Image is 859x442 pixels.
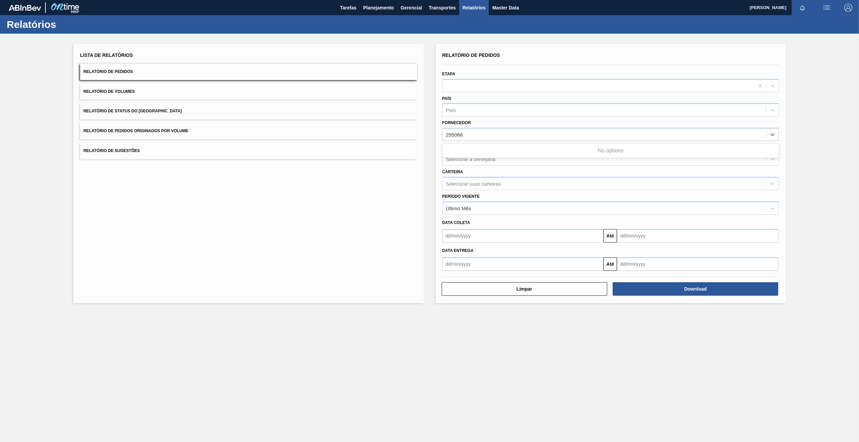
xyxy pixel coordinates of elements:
[442,257,604,271] input: dd/mm/yyyy
[446,181,501,186] div: Selecione suas carteiras
[442,282,607,296] button: Limpar
[844,4,852,12] img: Logout
[80,64,417,80] button: Relatório de Pedidos
[83,69,133,74] span: Relatório de Pedidos
[80,103,417,119] button: Relatório de Status do [GEOGRAPHIC_DATA]
[83,148,140,153] span: Relatório de Sugestões
[363,4,394,12] span: Planejamento
[442,220,470,225] span: Data coleta
[83,128,188,133] span: Relatório de Pedidos Originados por Volume
[442,96,451,101] label: País
[462,4,485,12] span: Relatórios
[442,120,471,125] label: Fornecedor
[604,257,617,271] button: Até
[429,4,456,12] span: Transportes
[446,107,456,113] div: País
[401,4,422,12] span: Gerencial
[446,156,496,162] div: Selecione a cervejaria
[80,83,417,100] button: Relatório de Volumes
[617,229,778,243] input: dd/mm/yyyy
[613,282,778,296] button: Download
[442,194,480,199] label: Período Vigente
[80,143,417,159] button: Relatório de Sugestões
[442,170,463,174] label: Carteira
[442,52,500,58] span: Relatório de Pedidos
[7,21,126,28] h1: Relatórios
[83,109,182,113] span: Relatório de Status do [GEOGRAPHIC_DATA]
[446,205,471,211] div: Último Mês
[442,145,779,156] div: No options
[80,123,417,139] button: Relatório de Pedidos Originados por Volume
[442,229,604,243] input: dd/mm/yyyy
[80,52,133,58] span: Lista de Relatórios
[442,248,474,253] span: Data entrega
[9,5,41,11] img: TNhmsLtSVTkK8tSr43FrP2fwEKptu5GPRR3wAAAABJRU5ErkJggg==
[442,72,455,76] label: Etapa
[823,4,831,12] img: userActions
[604,229,617,243] button: Até
[492,4,519,12] span: Master Data
[340,4,356,12] span: Tarefas
[83,89,135,94] span: Relatório de Volumes
[792,3,813,12] button: Notificações
[617,257,778,271] input: dd/mm/yyyy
